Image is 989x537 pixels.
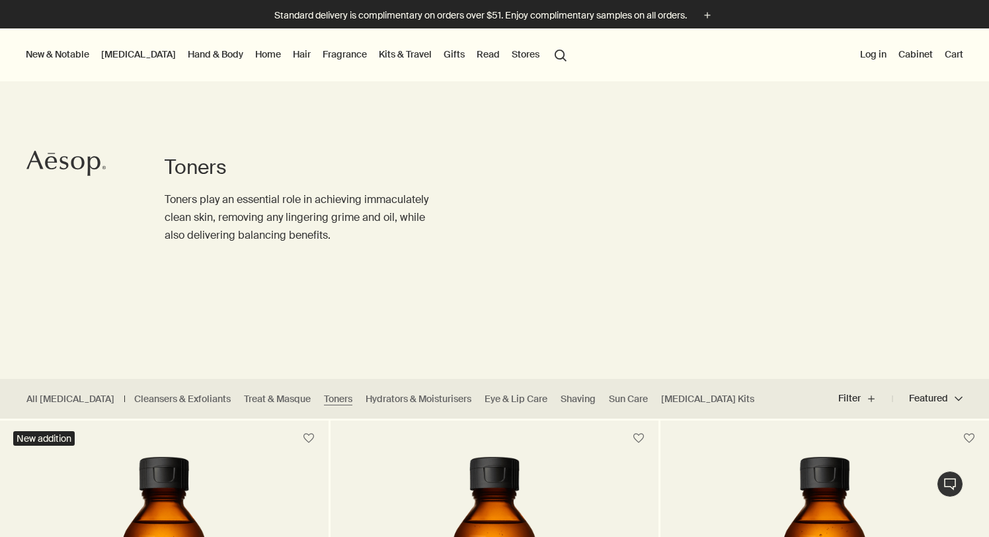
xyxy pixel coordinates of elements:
[274,8,715,23] button: Standard delivery is complimentary on orders over $51. Enjoy complimentary samples on all orders.
[23,147,109,183] a: Aesop
[892,383,963,415] button: Featured
[366,393,471,405] a: Hydrators & Moisturisers
[324,393,352,405] a: Toners
[26,393,114,405] a: All [MEDICAL_DATA]
[561,393,596,405] a: Shaving
[23,46,92,63] button: New & Notable
[549,42,573,67] button: Open search
[99,46,178,63] a: [MEDICAL_DATA]
[485,393,547,405] a: Eye & Lip Care
[165,190,442,245] p: Toners play an essential role in achieving immaculately clean skin, removing any lingering grime ...
[661,393,754,405] a: [MEDICAL_DATA] Kits
[290,46,313,63] a: Hair
[857,46,889,63] button: Log in
[942,46,966,63] button: Cart
[134,393,231,405] a: Cleansers & Exfoliants
[297,427,321,450] button: Save to cabinet
[23,28,573,81] nav: primary
[441,46,467,63] a: Gifts
[838,383,892,415] button: Filter
[857,28,966,81] nav: supplementary
[274,9,687,22] p: Standard delivery is complimentary on orders over $51. Enjoy complimentary samples on all orders.
[376,46,434,63] a: Kits & Travel
[509,46,542,63] button: Stores
[896,46,935,63] a: Cabinet
[165,154,442,181] h1: Toners
[627,427,651,450] button: Save to cabinet
[937,471,963,497] button: Live Assistance
[320,46,370,63] a: Fragrance
[244,393,311,405] a: Treat & Masque
[474,46,502,63] a: Read
[13,431,75,446] div: New addition
[26,150,106,177] svg: Aesop
[957,427,981,450] button: Save to cabinet
[253,46,284,63] a: Home
[185,46,246,63] a: Hand & Body
[609,393,648,405] a: Sun Care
